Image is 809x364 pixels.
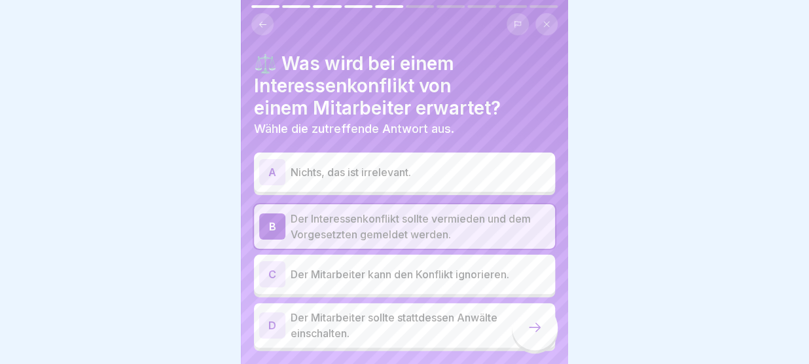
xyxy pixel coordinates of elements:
[254,122,555,136] p: Wähle die zutreffende Antwort aus.
[291,211,550,242] p: Der Interessenkonflikt sollte vermieden und dem Vorgesetzten gemeldet werden.
[254,52,555,119] h4: ⚖️ Was wird bei einem Interessenkonflikt von einem Mitarbeiter erwartet?
[291,164,550,180] p: Nichts, das ist irrelevant.
[259,312,285,338] div: D
[259,261,285,287] div: C
[259,213,285,240] div: B
[259,159,285,185] div: A
[291,266,550,282] p: Der Mitarbeiter kann den Konflikt ignorieren.
[291,310,550,341] p: Der Mitarbeiter sollte stattdessen Anwälte einschalten.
